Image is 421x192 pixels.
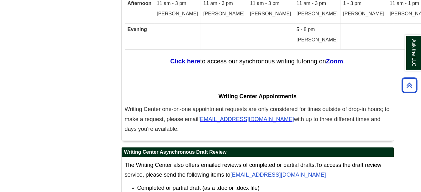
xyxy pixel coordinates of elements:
p: [PERSON_NAME] [297,36,338,44]
span: Writing Center Appointments [218,93,297,99]
a: [EMAIL_ADDRESS][DOMAIN_NAME] [230,172,326,178]
p: [PERSON_NAME] [343,10,384,18]
strong: Afternoon [128,1,151,6]
a: Zoom [326,58,343,65]
span: . [343,58,345,65]
p: [PERSON_NAME] [157,10,198,18]
a: Back to Top [399,81,419,89]
h2: Writing Center Asynchronous Draft Review [122,147,394,157]
p: 5 - 8 pm [297,26,338,33]
p: [PERSON_NAME] [250,10,291,18]
a: [EMAIL_ADDRESS][DOMAIN_NAME] [198,117,294,122]
span: to access our synchronous writing tutoring on [200,58,326,65]
span: [EMAIL_ADDRESS][DOMAIN_NAME] [198,116,294,122]
span: Writing Center one-on-one appointment requests are only considered for times outside of drop-in h... [125,106,390,122]
a: Click here [170,58,200,65]
p: [PERSON_NAME] [203,10,245,18]
strong: Evening [128,27,147,32]
span: Completed or partial draft (as a .doc or .docx file) [137,185,260,191]
span: The Writing Center also offers emailed reviews of completed or partial drafts. [125,162,316,168]
p: [PERSON_NAME] [297,10,338,18]
span: with up to three different times and days you're available. [125,116,381,132]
